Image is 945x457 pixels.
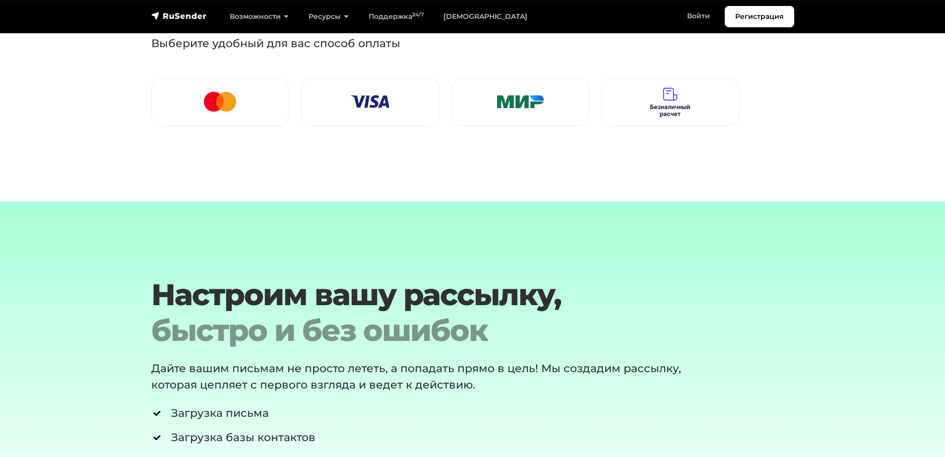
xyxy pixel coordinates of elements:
[351,86,389,118] img: Visa
[497,86,544,118] img: Мир
[151,313,740,348] div: быстро и без ошибок
[203,86,237,118] img: Mastercard
[677,6,720,26] a: Войти
[151,429,740,446] li: Загрузка базы контактов
[220,6,299,27] a: Возможности
[151,405,740,421] li: Загрузка письма
[151,277,740,348] h2: Настроим вашу рассылку,
[412,11,424,18] sup: 24/7
[151,35,714,52] p: Выберите удобный для вас способ оплаты
[725,6,794,27] a: Регистрация
[299,6,359,27] a: Ресурсы
[151,11,207,21] img: RuSender
[650,86,690,118] img: Безналичный расчет
[359,6,434,27] a: Поддержка24/7
[151,360,714,393] p: Дайте вашим письмам не просто лететь, а попадать прямо в цель! Мы создадим рассылку, которая цепл...
[434,6,537,27] a: [DEMOGRAPHIC_DATA]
